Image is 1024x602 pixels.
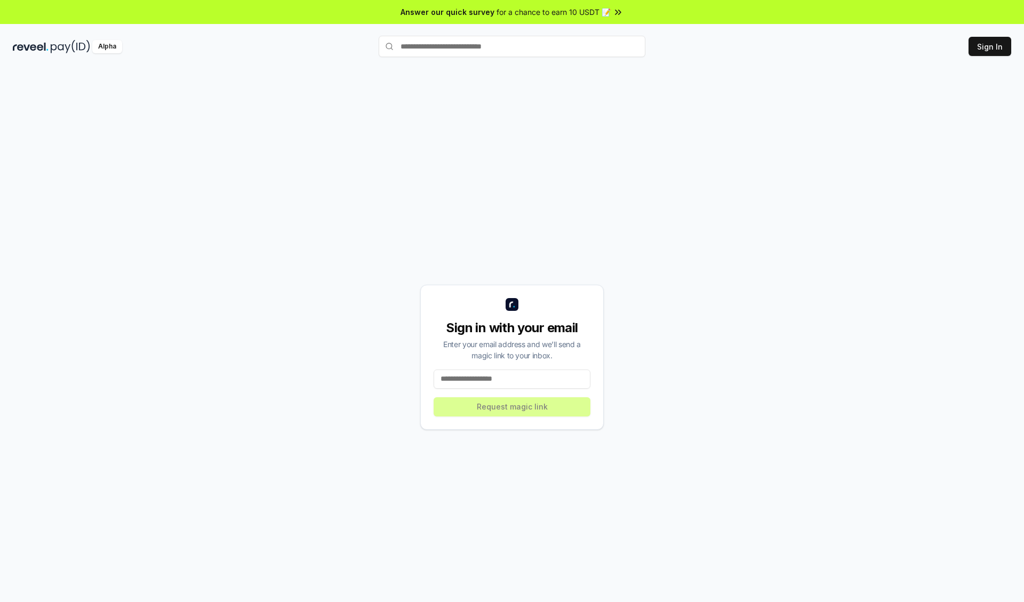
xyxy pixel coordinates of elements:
span: for a chance to earn 10 USDT 📝 [497,6,611,18]
div: Enter your email address and we’ll send a magic link to your inbox. [434,339,590,361]
button: Sign In [969,37,1011,56]
img: pay_id [51,40,90,53]
div: Sign in with your email [434,319,590,336]
img: reveel_dark [13,40,49,53]
div: Alpha [92,40,122,53]
span: Answer our quick survey [401,6,494,18]
img: logo_small [506,298,518,311]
